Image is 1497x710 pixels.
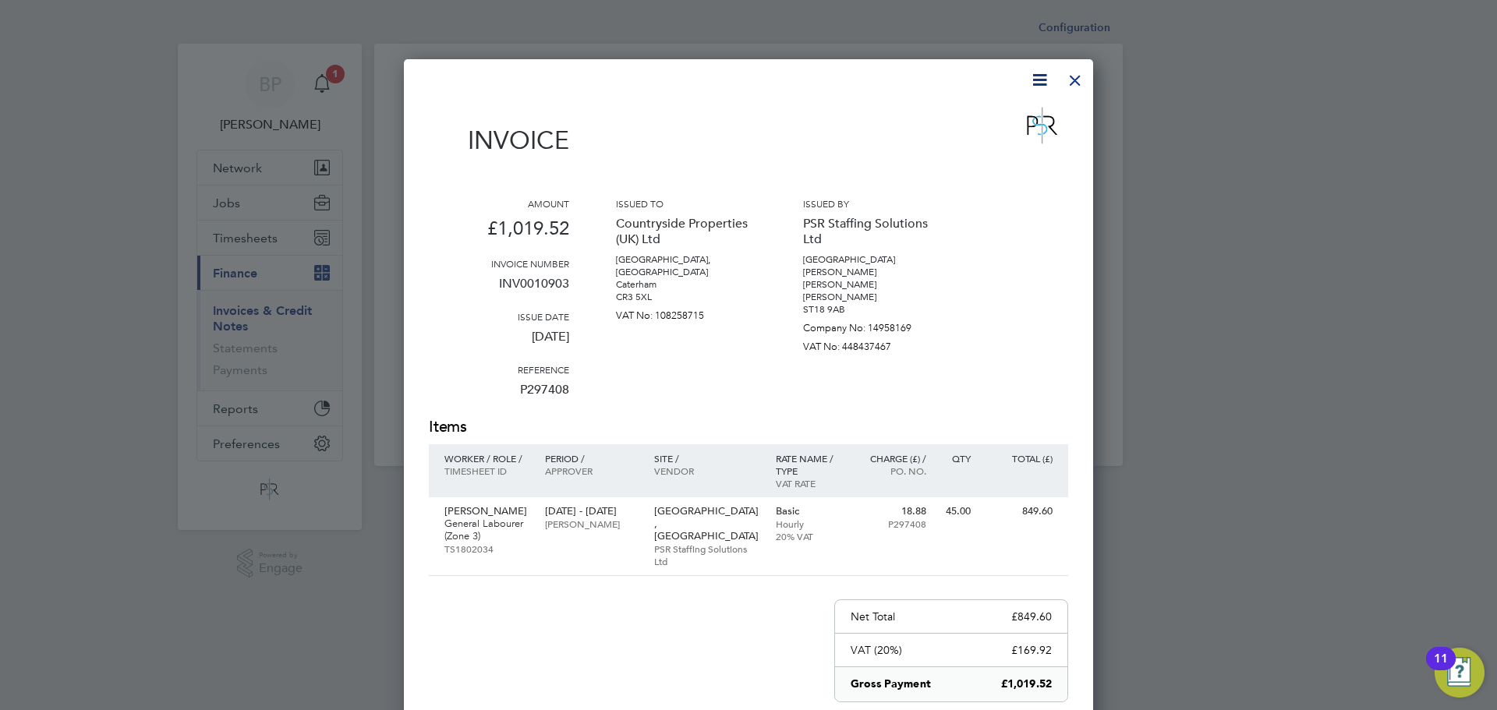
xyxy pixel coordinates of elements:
[429,416,1068,438] h2: Items
[429,197,569,210] h3: Amount
[616,197,756,210] h3: Issued to
[444,452,529,465] p: Worker / Role /
[803,334,943,353] p: VAT No: 448437467
[429,376,569,416] p: P297408
[429,125,569,155] h1: Invoice
[1001,676,1052,692] p: £1,019.52
[986,505,1053,517] p: 849.60
[1011,609,1052,623] p: £849.60
[616,303,756,322] p: VAT No: 108258715
[1011,643,1052,657] p: £169.92
[776,505,844,517] p: Basic
[858,505,926,517] p: 18.88
[616,253,756,278] p: [GEOGRAPHIC_DATA], [GEOGRAPHIC_DATA]
[803,291,943,303] p: [PERSON_NAME]
[776,530,844,542] p: 20% VAT
[444,505,529,517] p: [PERSON_NAME]
[429,310,569,323] h3: Issue date
[803,210,943,253] p: PSR Staffing Solutions Ltd
[776,517,844,530] p: Hourly
[616,210,756,253] p: Countryside Properties (UK) Ltd
[429,270,569,310] p: INV0010903
[444,517,529,542] p: General Labourer (Zone 3)
[444,542,529,555] p: TS1802034
[429,323,569,363] p: [DATE]
[858,517,926,530] p: P297408
[1435,648,1485,698] button: Open Resource Center, 11 new notifications
[545,505,638,517] p: [DATE] - [DATE]
[429,363,569,376] h3: Reference
[851,643,902,657] p: VAT (20%)
[803,303,943,316] p: ST18 9AB
[654,465,760,477] p: Vendor
[545,465,638,477] p: Approver
[654,452,760,465] p: Site /
[803,253,943,278] p: [GEOGRAPHIC_DATA][PERSON_NAME]
[942,505,971,517] p: 45.00
[851,609,895,623] p: Net Total
[942,452,971,465] p: QTY
[858,452,926,465] p: Charge (£) /
[851,676,931,692] p: Gross Payment
[545,452,638,465] p: Period /
[654,505,760,542] p: [GEOGRAPHIC_DATA], [GEOGRAPHIC_DATA]
[444,465,529,477] p: Timesheet ID
[429,210,569,257] p: £1,019.52
[776,452,844,477] p: Rate name / type
[545,517,638,530] p: [PERSON_NAME]
[1434,659,1448,679] div: 11
[776,477,844,489] p: VAT rate
[858,465,926,477] p: Po. No.
[803,316,943,334] p: Company No: 14958169
[803,197,943,210] h3: Issued by
[429,257,569,270] h3: Invoice number
[803,278,943,291] p: [PERSON_NAME]
[1017,102,1068,149] img: psrsolutions-logo-remittance.png
[616,291,756,303] p: CR3 5XL
[616,278,756,291] p: Caterham
[986,452,1053,465] p: Total (£)
[654,542,760,567] p: PSR Staffing Solutions Ltd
